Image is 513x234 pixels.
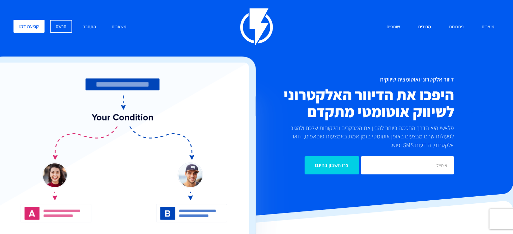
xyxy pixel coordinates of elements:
a: משאבים [107,20,132,34]
h2: היפכו את הדיוור האלקטרוני לשיווק אוטומטי מתקדם [221,86,454,120]
a: הרשם [50,20,72,33]
input: צרו חשבון בחינם [305,156,359,174]
a: שותפים [381,20,405,34]
a: מוצרים [477,20,500,34]
a: קביעת דמו [13,20,45,33]
a: פתרונות [444,20,469,34]
input: אימייל [361,156,454,174]
h1: דיוור אלקטרוני ואוטומציה שיווקית [221,76,454,83]
a: התחבר [78,20,101,34]
a: מחירים [413,20,436,34]
p: פלאשי היא הדרך החכמה ביותר להבין את המבקרים והלקוחות שלכם ולהגיב לפעולות שהם מבצעים באופן אוטומטי... [282,124,454,149]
